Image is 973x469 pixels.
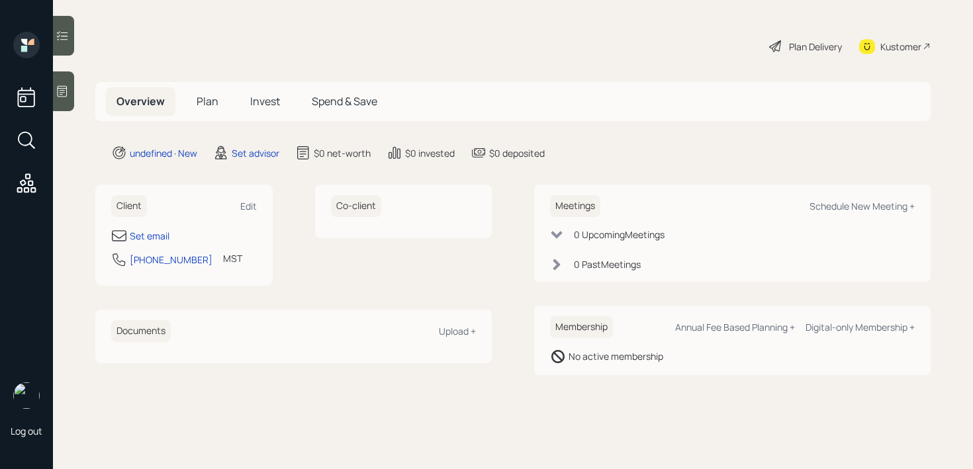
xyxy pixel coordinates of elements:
div: $0 invested [405,146,455,160]
h6: Client [111,195,147,217]
div: undefined · New [130,146,197,160]
div: [PHONE_NUMBER] [130,253,212,267]
img: retirable_logo.png [13,382,40,409]
div: Upload + [439,325,476,337]
div: Plan Delivery [789,40,842,54]
span: Overview [116,94,165,108]
div: Set email [130,229,169,243]
span: Spend & Save [312,94,377,108]
h6: Documents [111,320,171,342]
div: Kustomer [880,40,921,54]
div: $0 deposited [489,146,545,160]
div: Schedule New Meeting + [810,200,915,212]
div: 0 Upcoming Meeting s [574,228,665,241]
div: 0 Past Meeting s [574,257,641,271]
div: Annual Fee Based Planning + [675,321,795,333]
span: Plan [197,94,218,108]
h6: Membership [550,316,613,338]
div: Digital-only Membership + [806,321,915,333]
h6: Meetings [550,195,600,217]
div: Log out [11,425,42,437]
span: Invest [250,94,280,108]
div: No active membership [569,349,663,363]
h6: Co-client [331,195,381,217]
div: MST [223,251,242,265]
div: Set advisor [232,146,279,160]
div: Edit [240,200,257,212]
div: $0 net-worth [314,146,371,160]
